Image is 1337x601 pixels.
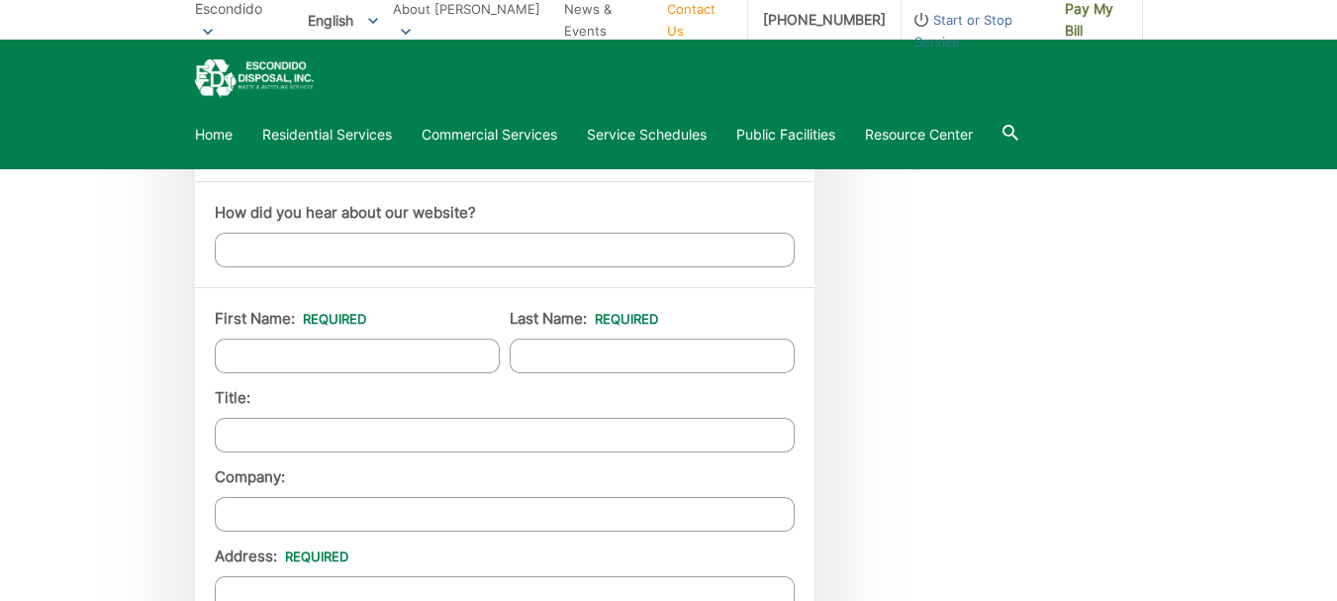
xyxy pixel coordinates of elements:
label: First Name: [215,310,366,328]
label: Address: [215,548,348,565]
a: Home [195,124,233,146]
label: Last Name: [510,310,658,328]
a: Public Facilities [736,124,835,146]
a: EDCD logo. Return to the homepage. [195,59,314,98]
label: Title: [215,389,250,407]
span: English [293,4,393,37]
a: Resource Center [865,124,973,146]
a: Residential Services [262,124,392,146]
label: How did you hear about our website? [215,204,476,222]
label: Company: [215,468,285,486]
a: Commercial Services [422,124,557,146]
a: Service Schedules [587,124,707,146]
